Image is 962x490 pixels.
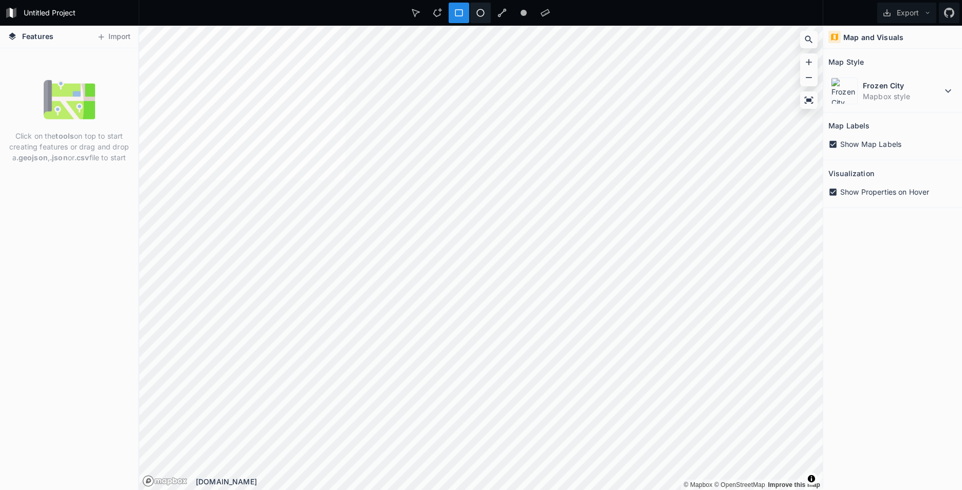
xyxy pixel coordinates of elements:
span: Toggle attribution [808,473,815,484]
h2: Map Style [828,54,864,70]
dd: Mapbox style [863,91,942,102]
strong: .json [50,153,68,162]
img: Frozen City [831,78,858,104]
div: [DOMAIN_NAME] [196,476,823,487]
a: OpenStreetMap [714,481,765,488]
dt: Frozen City [863,80,942,91]
h4: Map and Visuals [843,32,903,43]
button: Import [91,29,136,45]
p: Click on the on top to start creating features or drag and drop a , or file to start [8,130,131,163]
strong: tools [55,131,74,140]
a: Mapbox [683,481,712,488]
button: Export [877,3,936,23]
strong: .geojson [16,153,48,162]
span: Show Map Labels [840,139,901,149]
img: empty [44,74,95,125]
span: Features [22,31,53,42]
span: Show Properties on Hover [840,186,929,197]
a: Mapbox logo [142,475,154,487]
strong: .csv [75,153,89,162]
h2: Visualization [828,165,874,181]
button: Toggle attribution [805,473,818,485]
h2: Map Labels [828,118,869,134]
a: Mapbox logo [142,475,188,487]
a: Map feedback [768,481,820,488]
